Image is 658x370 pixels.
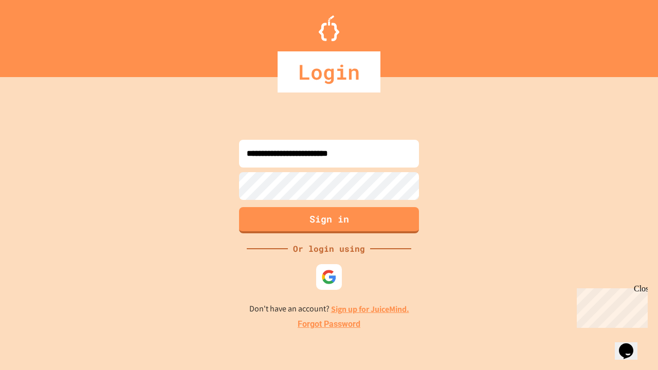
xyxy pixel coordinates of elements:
a: Sign up for JuiceMind. [331,304,409,314]
button: Sign in [239,207,419,233]
div: Chat with us now!Close [4,4,71,65]
div: Login [278,51,380,92]
iframe: chat widget [573,284,648,328]
a: Forgot Password [298,318,360,330]
div: Or login using [288,243,370,255]
iframe: chat widget [615,329,648,360]
p: Don't have an account? [249,303,409,316]
img: Logo.svg [319,15,339,41]
img: google-icon.svg [321,269,337,285]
